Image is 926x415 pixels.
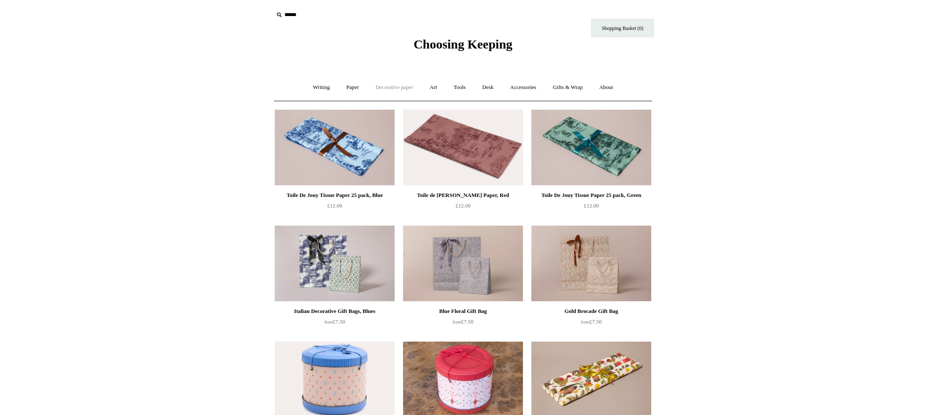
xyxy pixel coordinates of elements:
a: Blue Floral Gift Bag Blue Floral Gift Bag [403,226,523,302]
div: Toile De Jouy Tissue Paper 25 pack, Blue [277,190,393,200]
a: Decorative paper [368,76,421,99]
a: Toile De Jouy Tissue Paper 25 pack, Blue £12.00 [275,190,395,225]
div: Toile De Jouy Tissue Paper 25 pack, Green [533,190,649,200]
a: Italian Decorative Gift Bags, Blues Italian Decorative Gift Bags, Blues [275,226,395,302]
img: Toile de Jouy Tissue Paper, Red [403,110,523,186]
a: Desk [475,76,501,99]
span: £7.50 [452,318,473,325]
img: Toile De Jouy Tissue Paper 25 pack, Green [531,110,651,186]
span: from [452,320,461,324]
span: Choosing Keeping [414,37,512,51]
div: Blue Floral Gift Bag [405,306,521,316]
a: Toile De Jouy Tissue Paper 25 pack, Green £12.00 [531,190,651,225]
img: Italian Decorative Gift Bags, Blues [275,226,395,302]
div: Gold Brocade Gift Bag [533,306,649,316]
div: Toile de [PERSON_NAME] Paper, Red [405,190,521,200]
a: Gifts & Wrap [545,76,590,99]
a: Toile de [PERSON_NAME] Paper, Red £12.00 [403,190,523,225]
a: Choosing Keeping [414,44,512,50]
a: Art [422,76,444,99]
span: £12.00 [327,202,342,209]
a: Blue Floral Gift Bag from£7.50 [403,306,523,341]
a: Italian Decorative Gift Bags, Blues from£7.50 [275,306,395,341]
img: Gold Brocade Gift Bag [531,226,651,302]
span: £12.00 [455,202,471,209]
a: Writing [306,76,338,99]
span: £7.50 [324,318,345,325]
a: About [592,76,621,99]
a: Toile de Jouy Tissue Paper, Red Toile de Jouy Tissue Paper, Red [403,110,523,186]
a: Accessories [503,76,544,99]
a: Gold Brocade Gift Bag Gold Brocade Gift Bag [531,226,651,302]
div: Italian Decorative Gift Bags, Blues [277,306,393,316]
span: from [324,320,333,324]
a: Paper [339,76,367,99]
span: £7.50 [581,318,601,325]
a: Toile De Jouy Tissue Paper 25 pack, Green Toile De Jouy Tissue Paper 25 pack, Green [531,110,651,186]
span: from [581,320,589,324]
img: Toile De Jouy Tissue Paper 25 pack, Blue [275,110,395,186]
a: Gold Brocade Gift Bag from£7.50 [531,306,651,341]
a: Toile De Jouy Tissue Paper 25 pack, Blue Toile De Jouy Tissue Paper 25 pack, Blue [275,110,395,186]
img: Blue Floral Gift Bag [403,226,523,302]
span: £12.00 [584,202,599,209]
a: Tools [446,76,474,99]
a: Shopping Basket (0) [591,19,654,38]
